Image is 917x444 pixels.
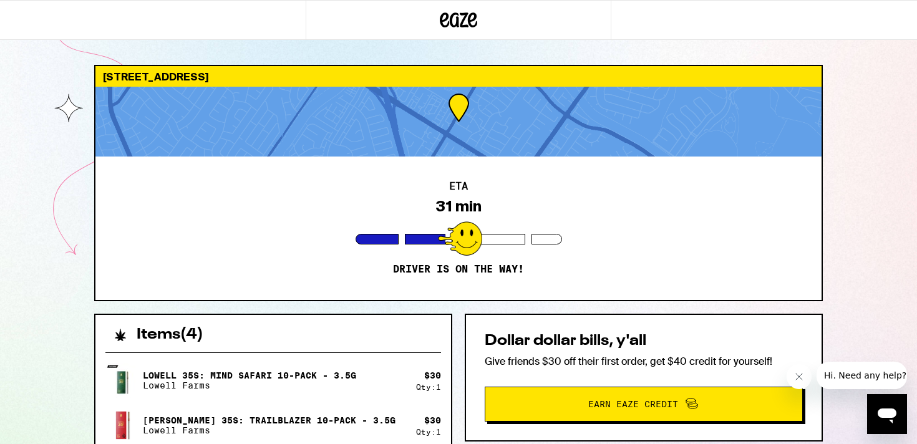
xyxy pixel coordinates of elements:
[105,408,140,443] img: Lowell 35s: Trailblazer 10-Pack - 3.5g
[416,428,441,436] div: Qty: 1
[143,380,356,390] p: Lowell Farms
[424,370,441,380] div: $ 30
[416,383,441,391] div: Qty: 1
[393,263,524,276] p: Driver is on the way!
[485,334,803,349] h2: Dollar dollar bills, y'all
[817,362,907,389] iframe: Message from company
[424,415,441,425] div: $ 30
[867,394,907,434] iframe: Button to launch messaging window
[143,370,356,380] p: Lowell 35s: Mind Safari 10-Pack - 3.5g
[449,181,468,191] h2: ETA
[485,387,803,422] button: Earn Eaze Credit
[588,400,678,408] span: Earn Eaze Credit
[485,355,803,368] p: Give friends $30 off their first order, get $40 credit for yourself!
[143,425,395,435] p: Lowell Farms
[143,415,395,425] p: [PERSON_NAME] 35s: Trailblazer 10-Pack - 3.5g
[105,363,140,398] img: Lowell 35s: Mind Safari 10-Pack - 3.5g
[95,66,822,87] div: [STREET_ADDRESS]
[436,198,482,215] div: 31 min
[137,327,203,342] h2: Items ( 4 )
[787,364,812,389] iframe: Close message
